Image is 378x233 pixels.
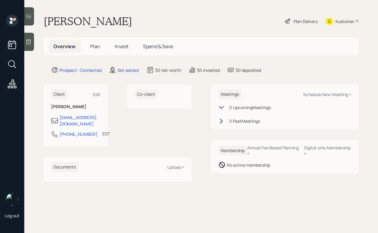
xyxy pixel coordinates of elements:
h1: [PERSON_NAME] [44,15,132,28]
div: 0 Past Meeting s [229,118,260,124]
div: Set advisor [117,67,139,73]
h6: Client [51,89,67,99]
h6: Documents [51,162,78,172]
div: [PHONE_NUMBER] [60,131,97,137]
span: Spend & Save [143,43,173,50]
div: $0 deposited [236,67,261,73]
div: Log out [5,213,19,218]
div: Digital-only Membership + [304,145,351,156]
div: $0 net-worth [155,67,181,73]
div: Edit [93,92,100,97]
div: 0 Upcoming Meeting s [229,104,271,111]
span: Plan [90,43,100,50]
img: robby-grisanti-headshot.png [6,193,18,205]
h6: Meetings [218,89,241,99]
span: Invest [115,43,128,50]
div: No active membership [227,162,270,168]
span: Overview [53,43,76,50]
div: Schedule New Meeting + [303,92,351,97]
div: Prospect · Connected [60,67,102,73]
div: [EMAIL_ADDRESS][DOMAIN_NAME] [60,114,100,127]
div: Annual Fee Based Planning + [247,145,299,156]
h6: Co-client [135,89,158,99]
h6: [PERSON_NAME] [51,104,100,109]
div: Upload + [167,164,184,170]
div: Kustomer [335,18,354,25]
div: $0 invested [197,67,220,73]
h6: Membership [218,146,247,156]
div: Plan Delivery [294,18,318,25]
div: EST [102,131,110,137]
